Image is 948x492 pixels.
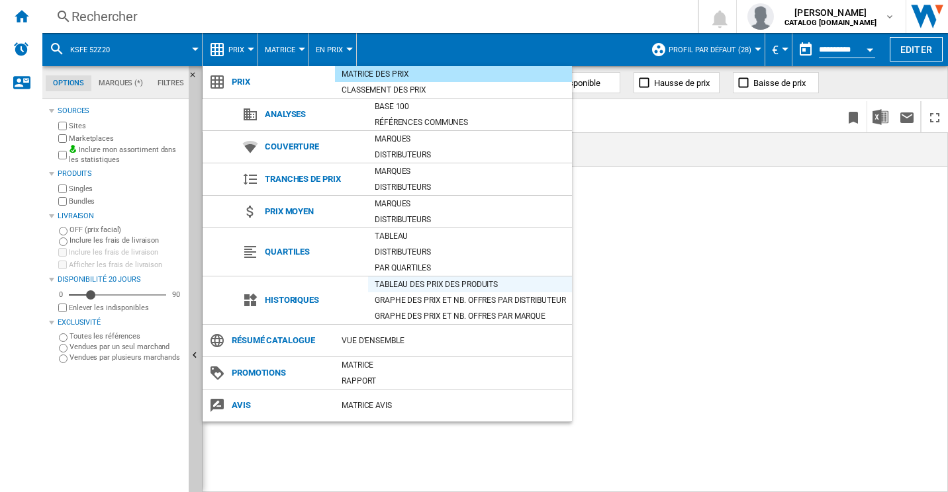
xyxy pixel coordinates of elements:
div: Graphe des prix et nb. offres par distributeur [368,294,572,307]
span: Promotions [225,364,335,382]
div: Base 100 [368,100,572,113]
span: Historiques [258,291,368,309]
div: Classement des prix [335,83,572,97]
div: Distributeurs [368,245,572,259]
span: Avis [225,396,335,415]
div: Par quartiles [368,261,572,274]
div: Marques [368,165,572,178]
div: Références communes [368,116,572,129]
div: Distributeurs [368,181,572,194]
span: Prix moyen [258,202,368,221]
div: Marques [368,197,572,210]
span: Prix [225,73,335,91]
div: Matrice des prix [335,67,572,81]
div: Tableau [368,229,572,243]
div: Graphe des prix et nb. offres par marque [368,309,572,323]
span: Quartiles [258,243,368,261]
div: Matrice AVIS [335,399,572,412]
span: Couverture [258,138,368,156]
div: Matrice [335,358,572,372]
div: Distributeurs [368,148,572,161]
div: Distributeurs [368,213,572,226]
div: Vue d'ensemble [335,334,572,347]
div: Marques [368,132,572,145]
div: Tableau des prix des produits [368,278,572,291]
span: Tranches de prix [258,170,368,188]
span: Résumé catalogue [225,331,335,350]
span: Analyses [258,105,368,124]
div: Rapport [335,374,572,388]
